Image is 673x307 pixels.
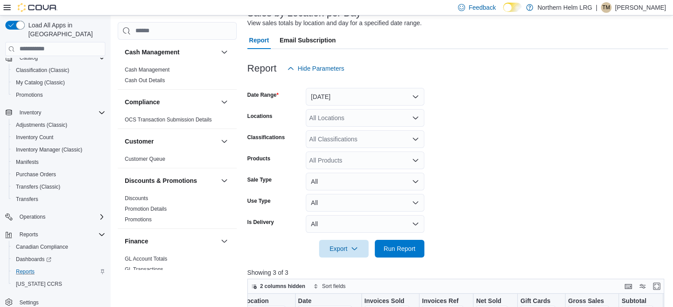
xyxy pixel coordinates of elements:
span: Inventory [16,107,105,118]
button: Classification (Classic) [9,64,109,76]
button: Transfers (Classic) [9,181,109,193]
label: Locations [247,113,273,120]
span: GL Transactions [125,266,163,273]
span: Purchase Orders [16,171,56,178]
input: Dark Mode [503,3,522,12]
a: My Catalog (Classic) [12,77,69,88]
button: Adjustments (Classic) [9,119,109,131]
span: Reports [16,229,105,240]
button: All [306,215,424,233]
span: Catalog [16,53,105,63]
button: [DATE] [306,88,424,106]
button: 2 columns hidden [248,281,309,292]
h3: Customer [125,137,154,146]
span: Reports [16,268,35,275]
p: Northern Helm LRG [538,2,592,13]
button: Cash Management [125,48,217,57]
button: All [306,173,424,190]
button: [US_STATE] CCRS [9,278,109,290]
button: Finance [219,236,230,246]
button: Finance [125,237,217,246]
span: Inventory [19,109,41,116]
span: Promotions [12,90,105,100]
button: All [306,194,424,212]
a: Dashboards [9,253,109,265]
button: Keyboard shortcuts [623,281,634,292]
p: [PERSON_NAME] [615,2,666,13]
a: GL Account Totals [125,256,167,262]
button: Reports [16,229,42,240]
span: Promotions [16,91,43,99]
a: Cash Management [125,67,169,73]
h3: Discounts & Promotions [125,176,197,185]
a: GL Transactions [125,266,163,273]
button: Cash Management [219,47,230,57]
button: Transfers [9,193,109,205]
button: Promotions [9,89,109,101]
span: Classification (Classic) [16,67,69,74]
a: Dashboards [12,254,55,265]
button: Compliance [219,97,230,107]
span: 2 columns hidden [260,283,305,290]
span: Manifests [12,157,105,167]
button: Open list of options [412,114,419,121]
img: Cova [18,3,58,12]
a: OCS Transaction Submission Details [125,117,212,123]
button: Compliance [125,98,217,106]
span: Adjustments (Classic) [16,121,67,129]
button: Reports [2,228,109,241]
button: Reports [9,265,109,278]
a: [US_STATE] CCRS [12,279,65,289]
button: Catalog [16,53,41,63]
button: My Catalog (Classic) [9,76,109,89]
button: Open list of options [412,157,419,164]
button: Hide Parameters [284,60,348,77]
span: Settings [19,299,38,306]
button: Purchase Orders [9,168,109,181]
h3: Compliance [125,98,160,106]
a: Purchase Orders [12,169,60,180]
a: Promotions [12,90,46,100]
button: Customer [125,137,217,146]
div: Gross Sales [568,297,609,305]
a: Classification (Classic) [12,65,73,76]
span: Customer Queue [125,155,165,163]
span: Feedback [469,3,496,12]
div: Cash Management [118,64,237,89]
button: Catalog [2,52,109,64]
span: Manifests [16,159,38,166]
div: Compliance [118,114,237,129]
a: Promotions [125,216,152,223]
span: Classification (Classic) [12,65,105,76]
button: Discounts & Promotions [219,175,230,186]
button: Customer [219,136,230,147]
div: Invoices Ref [422,297,463,305]
button: Inventory [16,107,45,118]
span: Catalog [19,54,38,61]
a: Manifests [12,157,42,167]
span: Dashboards [12,254,105,265]
span: Hide Parameters [298,64,344,73]
a: Adjustments (Classic) [12,120,71,130]
span: Transfers [16,196,38,203]
div: View sales totals by location and day for a specified date range. [247,19,422,28]
span: Run Report [384,244,415,253]
span: GL Account Totals [125,255,167,262]
span: Email Subscription [280,31,336,49]
span: My Catalog (Classic) [16,79,65,86]
span: Transfers [12,194,105,205]
button: Inventory [2,106,109,119]
div: Subtotal [622,297,653,305]
a: Customer Queue [125,156,165,162]
span: TM [602,2,610,13]
a: Inventory Count [12,132,57,143]
div: Date [298,297,351,305]
div: Discounts & Promotions [118,193,237,228]
span: [US_STATE] CCRS [16,280,62,288]
p: Showing 3 of 3 [247,268,669,277]
label: Classifications [247,134,285,141]
button: Open list of options [412,136,419,143]
span: My Catalog (Classic) [12,77,105,88]
span: Transfers (Classic) [16,183,60,190]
